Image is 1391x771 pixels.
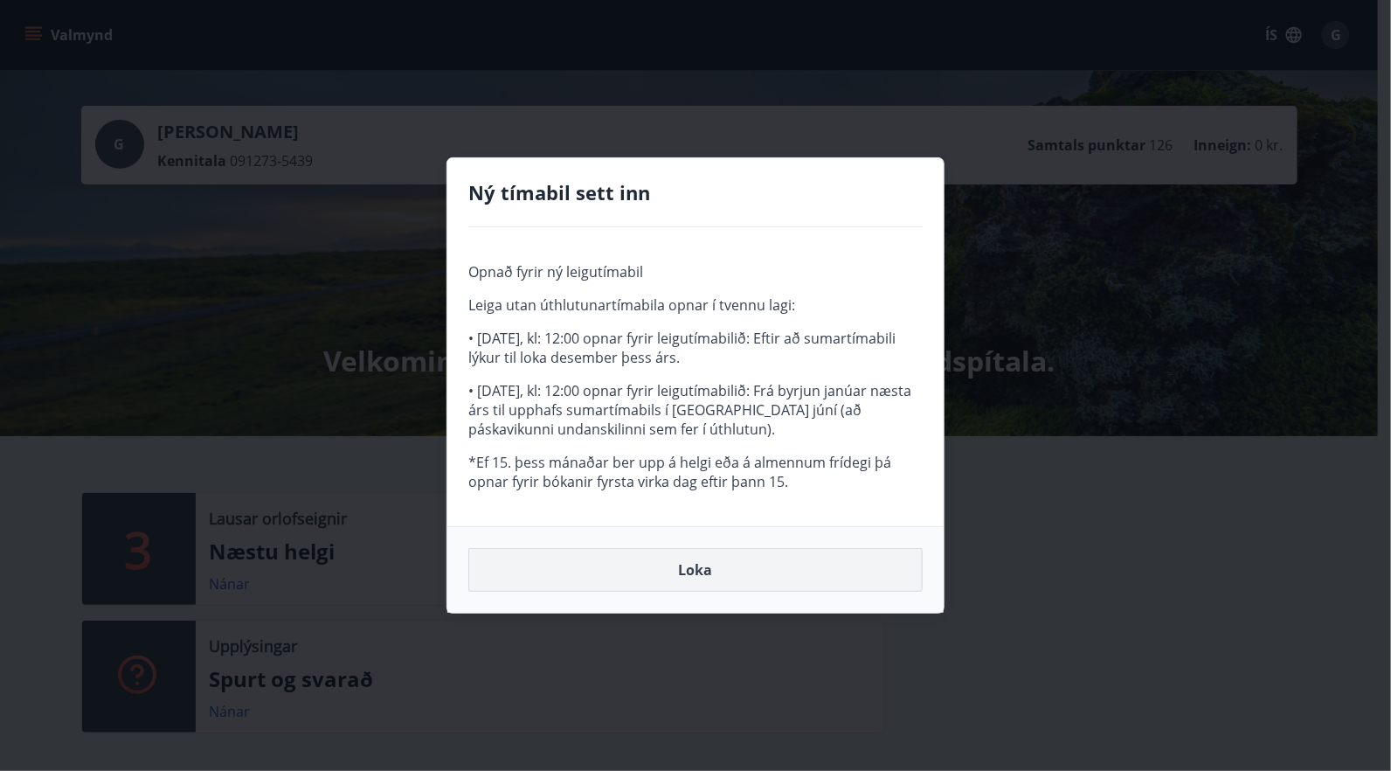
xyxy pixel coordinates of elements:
[468,329,923,367] p: • [DATE], kl: 12:00 opnar fyrir leigutímabilið: Eftir að sumartímabili lýkur til loka desember þe...
[468,179,923,205] h4: Ný tímabil sett inn
[468,381,923,439] p: • [DATE], kl: 12:00 opnar fyrir leigutímabilið: Frá byrjun janúar næsta árs til upphafs sumartíma...
[468,453,923,491] p: *Ef 15. þess mánaðar ber upp á helgi eða á almennum frídegi þá opnar fyrir bókanir fyrsta virka d...
[468,262,923,281] p: Opnað fyrir ný leigutímabil
[468,548,923,592] button: Loka
[468,295,923,315] p: Leiga utan úthlutunartímabila opnar í tvennu lagi:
